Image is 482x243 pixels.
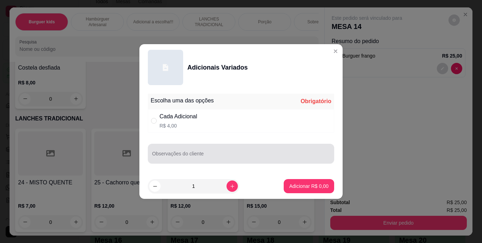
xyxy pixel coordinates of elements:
button: Close [330,46,341,57]
button: decrease-product-quantity [149,180,161,192]
p: R$ 4,00 [159,122,197,129]
p: Adicionar R$ 0,00 [289,183,329,190]
input: Observações do cliente [152,153,330,160]
div: Escolha uma das opções [151,96,214,105]
div: Adicionais Variados [187,63,248,72]
button: Adicionar R$ 0,00 [284,179,334,193]
div: Cada Adicional [159,112,197,121]
div: Obrigatório [301,97,331,106]
button: increase-product-quantity [227,180,238,192]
